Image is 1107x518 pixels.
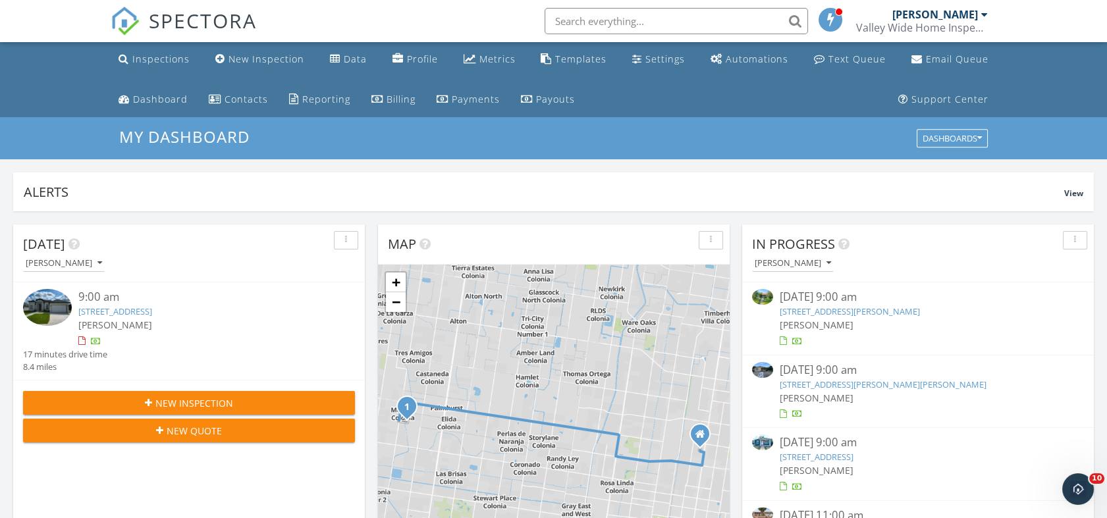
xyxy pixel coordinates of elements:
div: Alerts [24,183,1064,201]
div: Data [344,53,367,65]
iframe: Intercom live chat [1062,473,1094,505]
a: [STREET_ADDRESS][PERSON_NAME] [780,305,920,317]
a: Templates [535,47,612,72]
span: [PERSON_NAME] [780,392,853,404]
div: 4505 N 11th St, McAllen TX 78504 [700,434,708,442]
button: Dashboards [917,130,988,148]
div: Metrics [479,53,516,65]
a: Company Profile [387,47,443,72]
img: 9500203%2Fcover_photos%2FTkUJqC9FMLkL87bNmZQ8%2Fsmall.jpg [752,362,773,378]
a: Email Queue [906,47,994,72]
span: [PERSON_NAME] [780,464,853,477]
div: [PERSON_NAME] [755,259,831,268]
a: [DATE] 9:00 am [STREET_ADDRESS][PERSON_NAME] [PERSON_NAME] [752,289,1084,348]
a: Text Queue [809,47,891,72]
a: [DATE] 9:00 am [STREET_ADDRESS][PERSON_NAME][PERSON_NAME] [PERSON_NAME] [752,362,1084,421]
div: Text Queue [828,53,886,65]
div: [DATE] 9:00 am [780,362,1056,378]
a: Automations (Basic) [705,47,794,72]
div: Profile [407,53,438,65]
span: [DATE] [23,235,65,253]
a: [DATE] 9:00 am [STREET_ADDRESS] [PERSON_NAME] [752,434,1084,493]
span: New Quote [167,424,222,438]
div: Valley Wide Home Inspections [856,21,988,34]
a: Data [325,47,372,72]
a: Zoom in [386,272,406,292]
div: [PERSON_NAME] [26,259,102,268]
a: Contacts [203,88,273,112]
a: Dashboard [113,88,193,112]
a: Support Center [893,88,994,112]
span: My Dashboard [119,126,250,147]
div: Billing [387,93,416,105]
span: In Progress [752,235,835,253]
a: Billing [366,88,421,112]
a: Payouts [516,88,580,112]
div: Settings [645,53,685,65]
div: Payouts [536,93,575,105]
div: Automations [726,53,788,65]
img: 9566398%2Fcover_photos%2FW8kSf5yeYDuM8QUWPODj%2Fsmall.jpg [23,289,72,326]
div: Payments [452,93,500,105]
img: 9493036%2Fcover_photos%2FyU2D3MOycEPJCntiNmNb%2Fsmall.jpg [752,289,773,305]
div: New Inspection [229,53,304,65]
a: Inspections [113,47,195,72]
button: New Quote [23,419,355,442]
div: Email Queue [926,53,988,65]
div: [PERSON_NAME] [892,8,978,21]
div: 17 minutes drive time [23,348,107,361]
span: Map [388,235,416,253]
div: Templates [555,53,607,65]
div: Inspections [132,53,190,65]
a: Zoom out [386,292,406,312]
div: 8.4 miles [23,361,107,373]
a: Payments [431,88,505,112]
a: Reporting [284,88,356,112]
span: [PERSON_NAME] [78,319,152,331]
div: Reporting [302,93,350,105]
a: New Inspection [210,47,310,72]
button: New Inspection [23,391,355,415]
a: Metrics [458,47,521,72]
i: 1 [404,403,410,412]
div: [DATE] 9:00 am [780,434,1056,451]
img: 9551300%2Fcover_photos%2FtffyYdcgZPEPfmT9OUMH%2Fsmall.jpg [752,434,773,450]
a: [STREET_ADDRESS][PERSON_NAME][PERSON_NAME] [780,378,986,390]
span: 10 [1089,473,1104,484]
a: [STREET_ADDRESS] [780,451,853,463]
button: [PERSON_NAME] [23,255,105,272]
div: 9:00 am [78,289,327,305]
a: SPECTORA [111,18,257,45]
div: Contacts [225,93,268,105]
a: Settings [627,47,690,72]
span: New Inspection [155,396,233,410]
span: View [1064,188,1083,199]
button: [PERSON_NAME] [752,255,834,272]
span: SPECTORA [149,7,257,34]
img: The Best Home Inspection Software - Spectora [111,7,140,36]
div: Support Center [911,93,988,105]
input: Search everything... [545,8,808,34]
a: [STREET_ADDRESS] [78,305,152,317]
div: 3806 Red Lantana St, Mission, TX 78573 [407,406,415,414]
a: 9:00 am [STREET_ADDRESS] [PERSON_NAME] 17 minutes drive time 8.4 miles [23,289,355,373]
span: [PERSON_NAME] [780,319,853,331]
div: Dashboard [133,93,188,105]
div: Dashboards [923,134,982,143]
div: [DATE] 9:00 am [780,289,1056,305]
